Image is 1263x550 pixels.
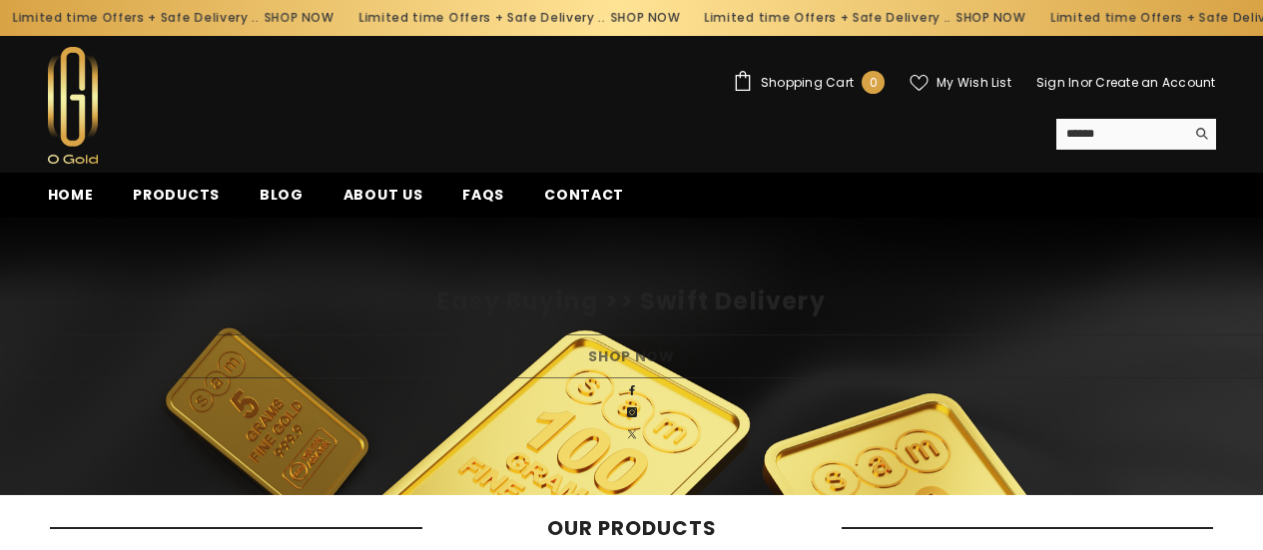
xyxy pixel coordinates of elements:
span: My Wish List [937,77,1011,89]
a: About us [323,184,443,218]
a: Create an Account [1095,74,1215,91]
img: Ogold Shop [48,47,98,164]
span: About us [343,185,423,205]
button: Search [1185,119,1216,149]
span: Blog [260,185,304,205]
summary: Search [1056,119,1216,150]
a: Products [113,184,240,218]
span: Our Products [422,516,842,540]
span: FAQs [462,185,504,205]
span: or [1080,74,1092,91]
a: SHOP NOW [923,7,992,29]
a: Home [28,184,114,218]
a: FAQs [442,184,524,218]
div: Limited time Offers + Safe Delivery .. [313,2,659,34]
a: SHOP NOW [576,7,646,29]
a: Shopping Cart [733,71,885,94]
a: Sign In [1036,74,1080,91]
span: 0 [870,72,878,94]
a: Blog [240,184,323,218]
a: Contact [524,184,644,218]
a: SHOP NOW [231,7,301,29]
span: Shopping Cart [761,77,854,89]
span: Products [133,185,220,205]
a: My Wish List [910,74,1011,92]
div: Limited time Offers + Safe Delivery .. [659,2,1005,34]
span: Contact [544,185,624,205]
span: Home [48,185,94,205]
